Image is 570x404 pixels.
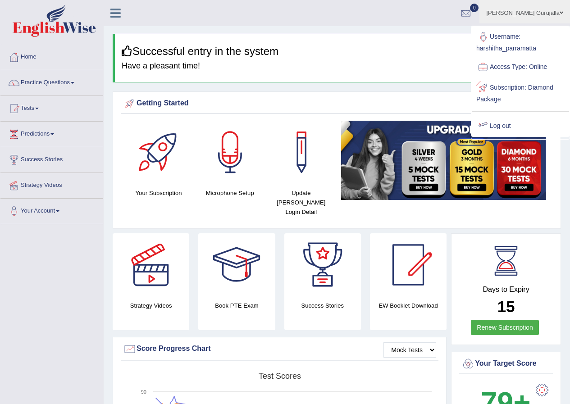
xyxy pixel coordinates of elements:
[123,97,551,110] div: Getting Started
[199,188,261,198] h4: Microphone Setup
[198,301,275,310] h4: Book PTE Exam
[0,70,103,93] a: Practice Questions
[0,199,103,221] a: Your Account
[259,372,301,381] tspan: Test scores
[0,96,103,118] a: Tests
[472,77,569,108] a: Subscription: Diamond Package
[122,45,554,57] h3: Successful entry in the system
[0,173,103,195] a: Strategy Videos
[284,301,361,310] h4: Success Stories
[0,45,103,67] a: Home
[472,116,569,136] a: Log out
[270,188,332,217] h4: Update [PERSON_NAME] Login Detail
[0,147,103,170] a: Success Stories
[0,122,103,144] a: Predictions
[113,301,189,310] h4: Strategy Videos
[122,62,554,71] h4: Have a pleasant time!
[128,188,190,198] h4: Your Subscription
[470,4,479,12] span: 0
[370,301,447,310] h4: EW Booklet Download
[123,342,436,356] div: Score Progress Chart
[472,57,569,77] a: Access Type: Online
[472,27,569,57] a: Username: harshitha_parramatta
[471,320,539,335] a: Renew Subscription
[461,357,551,371] div: Your Target Score
[341,121,546,200] img: small5.jpg
[141,389,146,395] text: 90
[461,286,551,294] h4: Days to Expiry
[497,298,515,315] b: 15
